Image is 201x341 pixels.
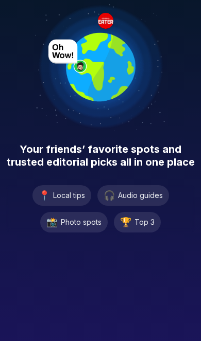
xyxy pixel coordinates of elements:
[118,190,163,201] span: Audio guides
[120,215,131,229] span: 🏆
[61,217,102,227] span: Photo spots
[104,188,115,203] span: 🎧
[98,13,113,28] img: Eater logo
[46,215,58,229] span: 📸
[39,188,50,203] span: 📍
[48,39,88,74] img: User avatar
[53,190,85,201] span: Local tips
[135,217,155,227] span: Top 3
